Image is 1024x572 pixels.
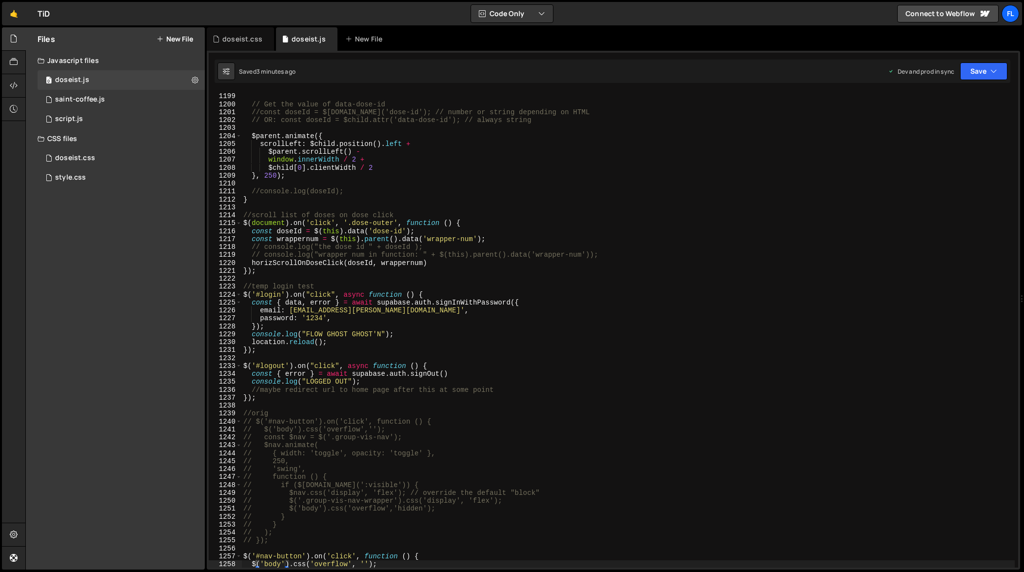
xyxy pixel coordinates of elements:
[209,267,242,275] div: 1221
[209,132,242,140] div: 1204
[209,465,242,473] div: 1246
[209,529,242,536] div: 1254
[157,35,193,43] button: New File
[209,164,242,172] div: 1208
[209,323,242,330] div: 1228
[256,67,295,76] div: 3 minutes ago
[209,306,242,314] div: 1226
[209,124,242,132] div: 1203
[209,156,242,163] div: 1207
[209,481,242,489] div: 1248
[209,489,242,497] div: 1249
[209,283,242,290] div: 1223
[26,51,205,70] div: Javascript files
[209,235,242,243] div: 1217
[26,129,205,148] div: CSS files
[1002,5,1019,22] a: Fl
[209,346,242,354] div: 1231
[888,67,954,76] div: Dev and prod in sync
[209,378,242,386] div: 1235
[209,180,242,187] div: 1210
[209,92,242,100] div: 1199
[38,70,205,90] div: 4604/37981.js
[209,473,242,481] div: 1247
[209,211,242,219] div: 1214
[209,409,242,417] div: 1239
[209,275,242,283] div: 1222
[38,34,55,44] h2: Files
[209,362,242,370] div: 1233
[209,243,242,251] div: 1218
[292,34,326,44] div: doseist.js
[209,497,242,505] div: 1250
[209,513,242,521] div: 1252
[209,299,242,306] div: 1225
[897,5,999,22] a: Connect to Webflow
[209,204,242,211] div: 1213
[209,116,242,124] div: 1202
[209,172,242,180] div: 1209
[209,330,242,338] div: 1229
[38,148,205,168] div: 4604/42100.css
[209,148,242,156] div: 1206
[209,449,242,457] div: 1244
[46,77,52,85] span: 0
[209,560,242,568] div: 1258
[2,2,26,25] a: 🤙
[38,8,50,20] div: TiD
[209,521,242,529] div: 1253
[209,370,242,378] div: 1234
[209,219,242,227] div: 1215
[209,402,242,409] div: 1238
[209,314,242,322] div: 1227
[209,386,242,394] div: 1236
[38,168,205,187] div: 4604/25434.css
[209,394,242,402] div: 1237
[209,187,242,195] div: 1211
[55,95,105,104] div: saint-coffee.js
[55,154,95,163] div: doseist.css
[209,227,242,235] div: 1216
[209,101,242,108] div: 1200
[239,67,295,76] div: Saved
[209,108,242,116] div: 1201
[209,457,242,465] div: 1245
[345,34,386,44] div: New File
[960,62,1007,80] button: Save
[209,338,242,346] div: 1230
[55,115,83,123] div: script.js
[209,140,242,148] div: 1205
[209,545,242,552] div: 1256
[209,259,242,267] div: 1220
[209,426,242,433] div: 1241
[222,34,262,44] div: doseist.css
[209,441,242,449] div: 1243
[471,5,553,22] button: Code Only
[209,291,242,299] div: 1224
[209,196,242,204] div: 1212
[209,536,242,544] div: 1255
[209,354,242,362] div: 1232
[209,552,242,560] div: 1257
[209,251,242,259] div: 1219
[55,173,86,182] div: style.css
[209,433,242,441] div: 1242
[209,418,242,426] div: 1240
[38,90,205,109] div: 4604/27020.js
[38,109,205,129] div: 4604/24567.js
[55,76,89,84] div: doseist.js
[209,505,242,512] div: 1251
